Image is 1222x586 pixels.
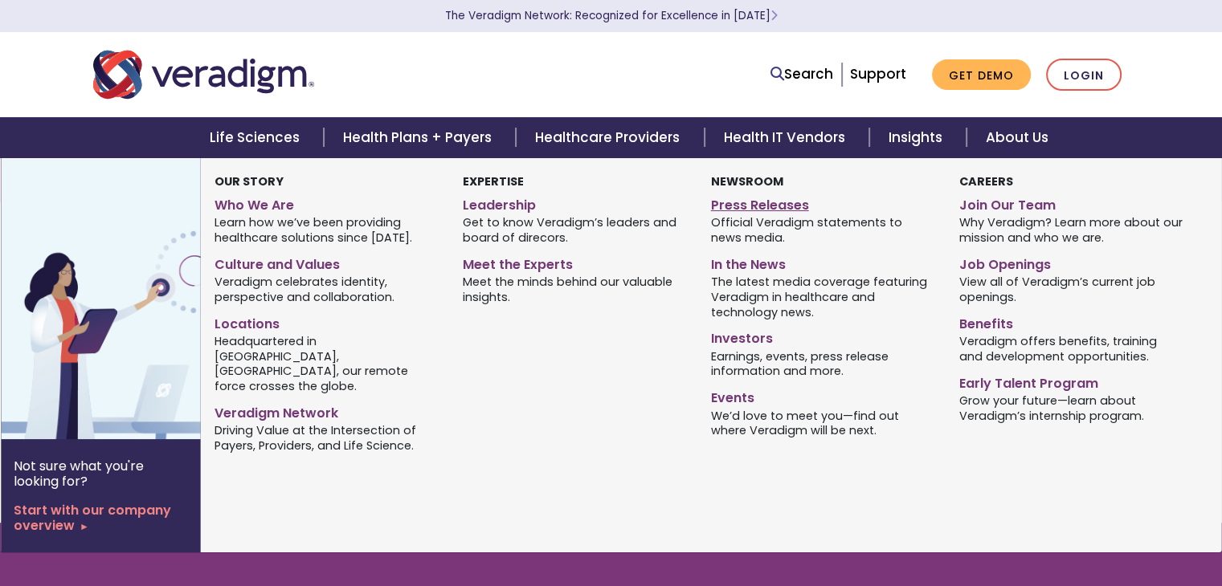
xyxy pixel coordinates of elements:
span: Veradigm offers benefits, training and development opportunities. [958,332,1183,364]
a: Job Openings [958,250,1183,274]
span: Grow your future—learn about Veradigm’s internship program. [958,392,1183,423]
span: We’d love to meet you—find out where Veradigm will be next. [711,407,935,438]
a: Who We Are [215,191,439,214]
strong: Newsroom [711,173,783,189]
a: Life Sciences [190,117,324,158]
a: Support [850,64,906,83]
a: Health IT Vendors [705,117,869,158]
a: Login [1046,59,1122,92]
span: Get to know Veradigm’s leaders and board of direcors. [463,214,687,246]
span: Headquartered in [GEOGRAPHIC_DATA], [GEOGRAPHIC_DATA], our remote force crosses the globe. [215,332,439,393]
span: Official Veradigm statements to news media. [711,214,935,246]
span: Meet the minds behind our valuable insights. [463,274,687,305]
a: Culture and Values [215,250,439,274]
a: Early Talent Program [958,369,1183,393]
a: Leadership [463,191,687,214]
a: Events [711,384,935,407]
span: Driving Value at the Intersection of Payers, Providers, and Life Science. [215,422,439,454]
a: Get Demo [932,59,1031,91]
a: Healthcare Providers [516,117,704,158]
a: Search [770,63,833,85]
span: Learn how we’ve been providing healthcare solutions since [DATE]. [215,214,439,246]
span: The latest media coverage featuring Veradigm in healthcare and technology news. [711,274,935,320]
span: View all of Veradigm’s current job openings. [958,274,1183,305]
span: Why Veradigm? Learn more about our mission and who we are. [958,214,1183,246]
strong: Our Story [215,173,284,189]
a: Insights [869,117,967,158]
img: Vector image of Veradigm’s Story [1,158,260,439]
a: Join Our Team [958,191,1183,214]
a: Start with our company overview [14,503,187,533]
a: The Veradigm Network: Recognized for Excellence in [DATE]Learn More [445,8,778,23]
span: Earnings, events, press release information and more. [711,348,935,379]
a: Meet the Experts [463,250,687,274]
a: Veradigm Network [215,399,439,422]
a: About Us [967,117,1068,158]
a: In the News [711,250,935,274]
span: Learn More [770,8,778,23]
strong: Careers [958,173,1012,189]
a: Locations [215,310,439,333]
a: Press Releases [711,191,935,214]
a: Health Plans + Payers [324,117,516,158]
strong: Expertise [463,173,524,189]
a: Benefits [958,310,1183,333]
a: Investors [711,324,935,348]
span: Veradigm celebrates identity, perspective and collaboration. [215,274,439,305]
img: Veradigm logo [93,48,314,101]
p: Not sure what you're looking for? [14,458,187,489]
